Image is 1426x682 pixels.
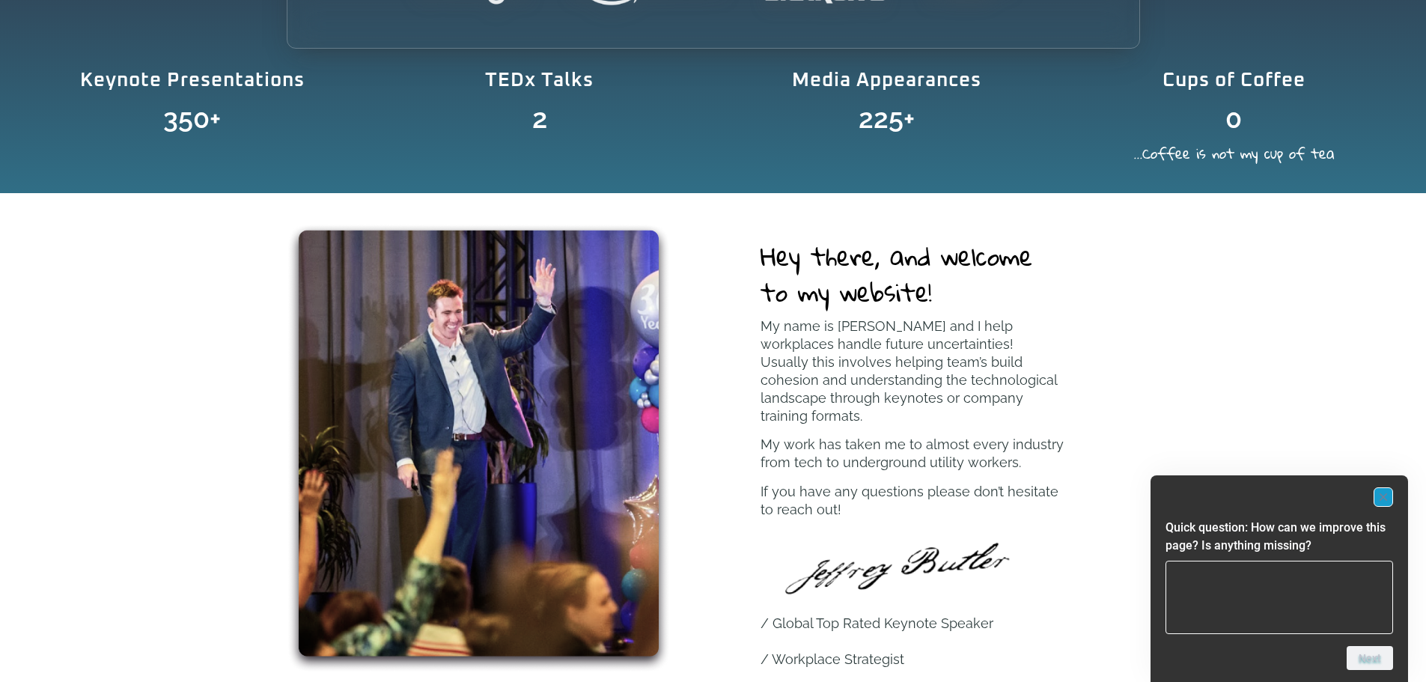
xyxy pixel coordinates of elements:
button: Hide survey [1374,487,1393,507]
textarea: Quick question: How can we improve this page? Is anything missing? [1166,561,1393,634]
div: Cups of Coffee [1071,56,1396,105]
h2: Quick question: How can we improve this page? Is anything missing? [1166,519,1393,555]
span: 225 [859,105,904,132]
h2: ...Coffee is not my cup of tea [1071,147,1396,160]
p: If you have any questions please don’t hesitate to reach out! [761,483,1065,519]
button: Next question [1347,646,1393,670]
div: Media Appearances [725,56,1049,105]
span: + [904,105,1049,132]
h2: Hey there, and welcome to my website! [761,238,1065,310]
span: 2 [532,105,547,133]
span: 0 [1225,105,1242,132]
p: My work has taken me to almost every industry from tech to underground utility workers. [761,436,1065,472]
p: / Global Top Rated Keynote Speaker [761,615,1065,633]
div: TEDx Talks [377,56,702,105]
p: / Workplace Strategist [761,651,1065,669]
span: 350 [163,105,210,132]
span: + [210,105,354,132]
p: My name is [PERSON_NAME] and I help workplaces handle future uncertainties! Usually this involves... [761,317,1065,425]
div: Quick question: How can we improve this page? Is anything missing? [1166,487,1393,670]
div: Keynote Presentations [30,56,355,105]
